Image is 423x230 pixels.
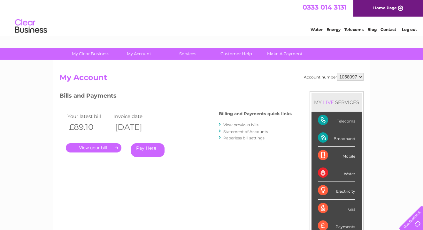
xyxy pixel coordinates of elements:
a: 0333 014 3131 [303,3,347,11]
div: MY SERVICES [311,93,362,111]
a: My Clear Business [64,48,117,60]
a: My Account [113,48,165,60]
a: View previous bills [223,122,258,127]
div: Clear Business is a trading name of Verastar Limited (registered in [GEOGRAPHIC_DATA] No. 3667643... [61,4,363,31]
a: Customer Help [210,48,263,60]
div: Water [318,164,355,182]
th: £89.10 [66,121,112,134]
a: Services [161,48,214,60]
a: Telecoms [344,27,364,32]
a: Paperless bill settings [223,136,265,140]
img: logo.png [15,17,47,36]
a: Blog [367,27,377,32]
a: . [66,143,121,152]
td: Your latest bill [66,112,112,121]
a: Log out [402,27,417,32]
h4: Billing and Payments quick links [219,111,292,116]
a: Water [311,27,323,32]
th: [DATE] [112,121,158,134]
div: LIVE [322,99,335,105]
div: Electricity [318,182,355,199]
a: Contact [381,27,396,32]
a: Make A Payment [258,48,311,60]
div: Broadband [318,129,355,147]
h3: Bills and Payments [59,91,292,102]
h2: My Account [59,73,364,85]
a: Pay Here [131,143,165,157]
div: Gas [318,200,355,217]
div: Telecoms [318,112,355,129]
a: Statement of Accounts [223,129,268,134]
a: Energy [327,27,341,32]
div: Mobile [318,147,355,164]
div: Account number [304,73,364,81]
td: Invoice date [112,112,158,121]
